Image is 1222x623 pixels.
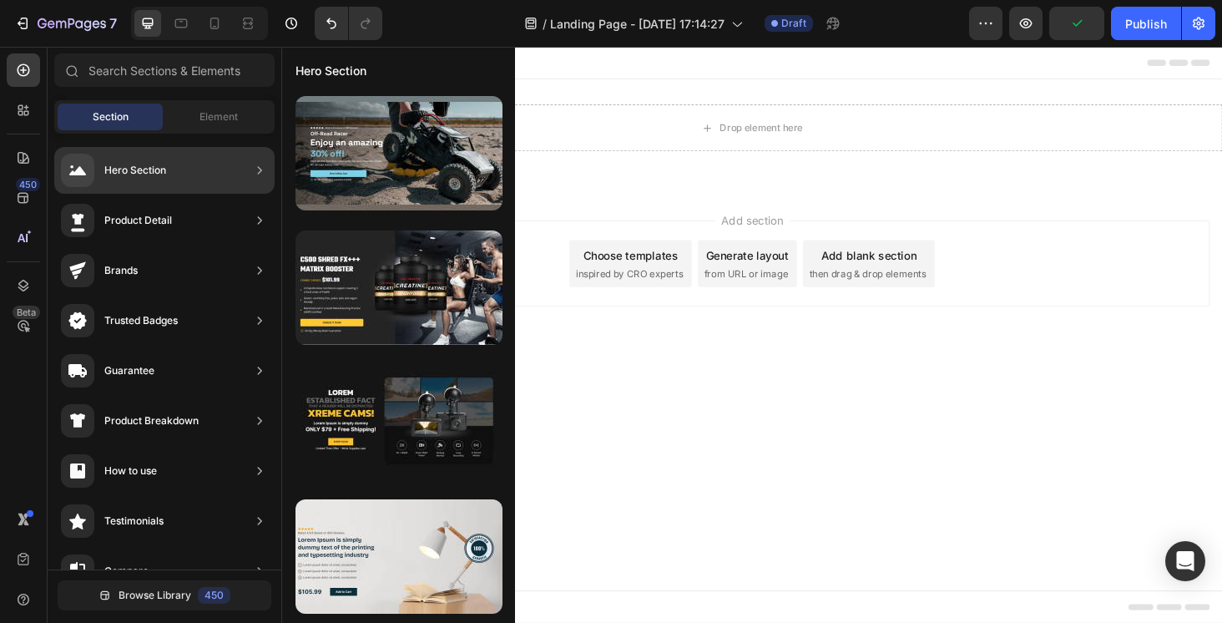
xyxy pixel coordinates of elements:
[93,109,129,124] span: Section
[104,162,166,179] div: Hero Section
[58,580,271,610] button: Browse Library450
[452,213,540,230] div: Generate layout
[281,47,1222,623] iframe: Design area
[104,262,138,279] div: Brands
[54,53,275,87] input: Search Sections & Elements
[104,563,149,580] div: Compare
[104,463,157,479] div: How to use
[119,588,191,603] span: Browse Library
[104,212,172,229] div: Product Detail
[104,312,178,329] div: Trusted Badges
[1125,15,1167,33] div: Publish
[198,587,230,604] div: 450
[1111,7,1181,40] button: Publish
[467,79,555,93] div: Drop element here
[104,513,164,529] div: Testimonials
[543,15,547,33] span: /
[562,234,686,249] span: then drag & drop elements
[462,175,541,193] span: Add section
[315,7,382,40] div: Undo/Redo
[104,362,154,379] div: Guarantee
[321,213,422,230] div: Choose templates
[450,234,539,249] span: from URL or image
[313,234,427,249] span: inspired by CRO experts
[550,15,725,33] span: Landing Page - [DATE] 17:14:27
[574,213,676,230] div: Add blank section
[781,16,806,31] span: Draft
[109,13,117,33] p: 7
[7,7,124,40] button: 7
[13,306,40,319] div: Beta
[1165,541,1205,581] div: Open Intercom Messenger
[199,109,238,124] span: Element
[104,413,199,429] div: Product Breakdown
[16,178,40,191] div: 450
